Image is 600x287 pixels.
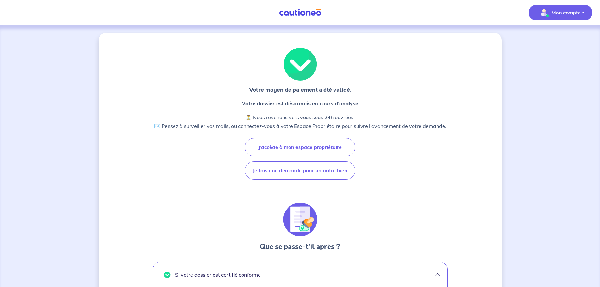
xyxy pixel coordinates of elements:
[249,86,351,94] p: Votre moyen de paiement a été validé.
[551,9,581,16] p: Mon compte
[277,9,324,16] img: Cautioneo
[283,48,317,81] img: illu_valid.svg
[175,270,261,280] p: Si votre dossier est certifié conforme
[245,138,355,156] button: J’accède à mon espace propriétaire
[529,5,592,20] button: illu_account_valid_menu.svgMon compte
[539,8,549,18] img: illu_account_valid_menu.svg
[154,113,446,130] p: ⏳ Nous revenons vers vous sous 24h ouvrées. ✉️ Pensez à surveiller vos mails, ou connectez-vous à...
[164,272,171,278] img: illu_valid.svg
[283,203,317,237] img: illu_document_valid.svg
[260,242,340,252] h3: Que se passe-t’il après ?
[245,161,355,180] button: Je fais une demande pour un autre bien
[242,100,358,106] strong: Votre dossier est désormais en cours d’analyse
